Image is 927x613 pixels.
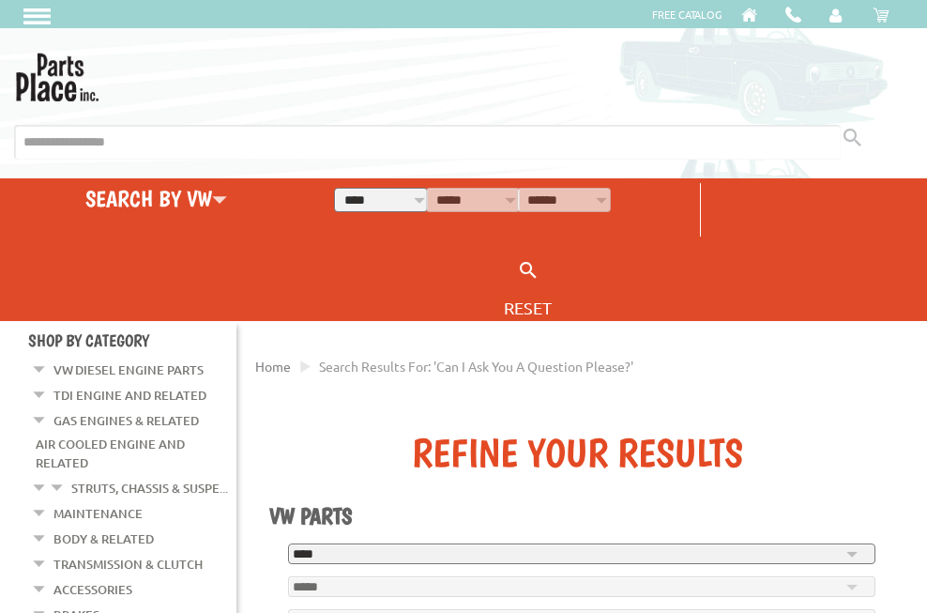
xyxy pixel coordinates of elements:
h4: Search by VW [4,185,309,212]
div: Refine Your Results [269,429,885,476]
span: RESET [504,298,552,317]
a: Body & Related [53,527,154,551]
a: Gas Engines & Related [53,408,199,433]
a: VW Diesel Engine Parts [53,358,204,382]
h1: VW Parts [269,502,885,529]
a: Maintenance [53,501,143,526]
button: Keyword Search [514,255,542,286]
a: Transmission & Clutch [53,552,203,576]
a: TDI Engine and Related [53,383,206,407]
img: Parts Place Inc! [14,47,100,101]
a: Struts, Chassis & Suspe... [71,476,228,500]
h4: Shop By Category [28,330,236,350]
span: Search results for: 'can I ask you a question please?' [319,358,633,375]
a: Air Cooled Engine and Related [36,432,185,475]
a: Accessories [53,577,132,602]
button: RESET [496,294,559,321]
a: Home [255,358,291,375]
